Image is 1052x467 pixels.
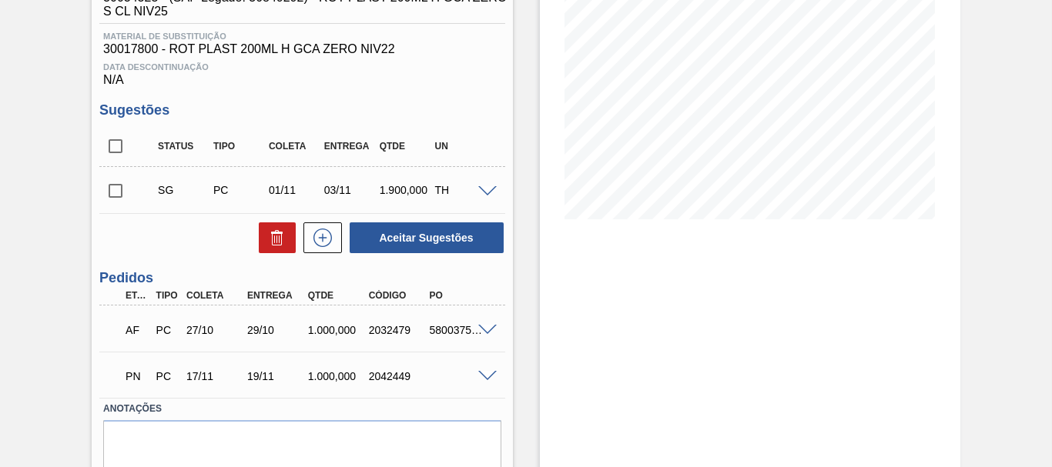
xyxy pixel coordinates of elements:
div: Etapa [122,290,151,301]
div: 1.900,000 [376,184,435,196]
div: Aguardando Faturamento [122,313,151,347]
div: Pedido de Compra [152,324,182,336]
div: Entrega [320,141,380,152]
div: Qtde [304,290,370,301]
div: 1.000,000 [304,324,370,336]
div: Status [154,141,213,152]
div: Pedido de Compra [209,184,269,196]
div: 19/11/2025 [243,370,309,382]
div: 2042449 [365,370,431,382]
div: 29/10/2025 [243,324,309,336]
p: AF [126,324,147,336]
div: Qtde [376,141,435,152]
div: UN [431,141,491,152]
div: Excluir Sugestões [251,222,296,253]
div: Coleta [183,290,248,301]
div: N/A [99,56,504,87]
div: 27/10/2025 [183,324,248,336]
div: Nova sugestão [296,222,342,253]
div: Coleta [265,141,324,152]
div: Entrega [243,290,309,301]
div: 2032479 [365,324,431,336]
div: 5800375330 [426,324,491,336]
div: Tipo [152,290,182,301]
div: Tipo [209,141,269,152]
div: Código [365,290,431,301]
label: Anotações [103,398,501,420]
h3: Pedidos [99,270,504,286]
div: PO [426,290,491,301]
p: PN [126,370,147,382]
div: 01/11/2025 [265,184,324,196]
span: Data Descontinuação [103,62,501,72]
div: Aceitar Sugestões [342,221,505,255]
div: 17/11/2025 [183,370,248,382]
h3: Sugestões [99,102,504,118]
div: TH [431,184,491,196]
div: 03/11/2025 [320,184,380,196]
span: 30017800 - ROT PLAST 200ML H GCA ZERO NIV22 [103,42,501,56]
div: Pedido em Negociação [122,359,151,393]
span: Material de Substituição [103,32,501,41]
div: 1.000,000 [304,370,370,382]
button: Aceitar Sugestões [350,222,504,253]
div: Sugestão Criada [154,184,213,196]
div: Pedido de Compra [152,370,182,382]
